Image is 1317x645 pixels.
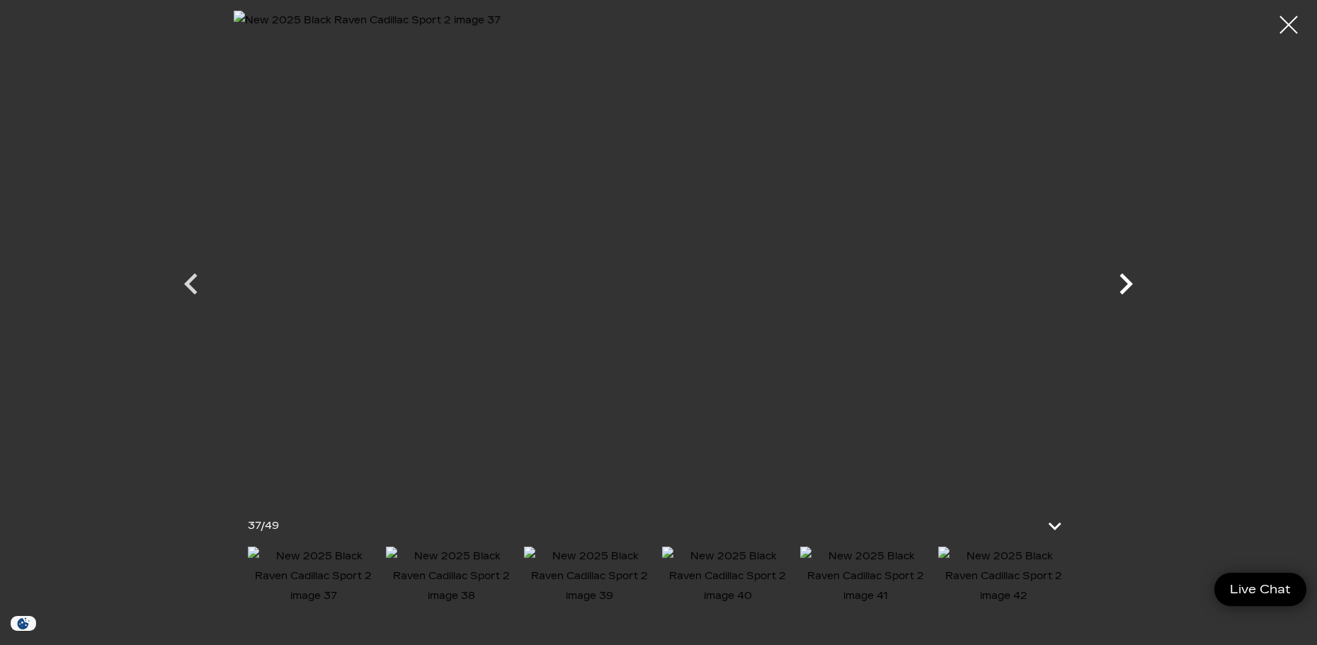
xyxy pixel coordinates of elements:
a: Live Chat [1214,573,1306,606]
img: New 2025 Black Raven Cadillac Sport 2 image 37 [248,547,379,606]
div: Previous [170,256,212,319]
div: Next [1105,256,1147,319]
img: New 2025 Black Raven Cadillac Sport 2 image 39 [524,547,655,606]
img: New 2025 Black Raven Cadillac Sport 2 image 37 [234,11,1083,532]
img: New 2025 Black Raven Cadillac Sport 2 image 42 [938,547,1069,606]
section: Click to Open Cookie Consent Modal [7,616,40,631]
span: 49 [265,520,279,532]
div: / [248,516,279,536]
img: New 2025 Black Raven Cadillac Sport 2 image 41 [800,547,931,606]
img: New 2025 Black Raven Cadillac Sport 2 image 40 [662,547,793,606]
img: Opt-Out Icon [7,616,40,631]
span: 37 [248,520,261,532]
img: New 2025 Black Raven Cadillac Sport 2 image 38 [386,547,517,606]
span: Live Chat [1223,581,1298,598]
